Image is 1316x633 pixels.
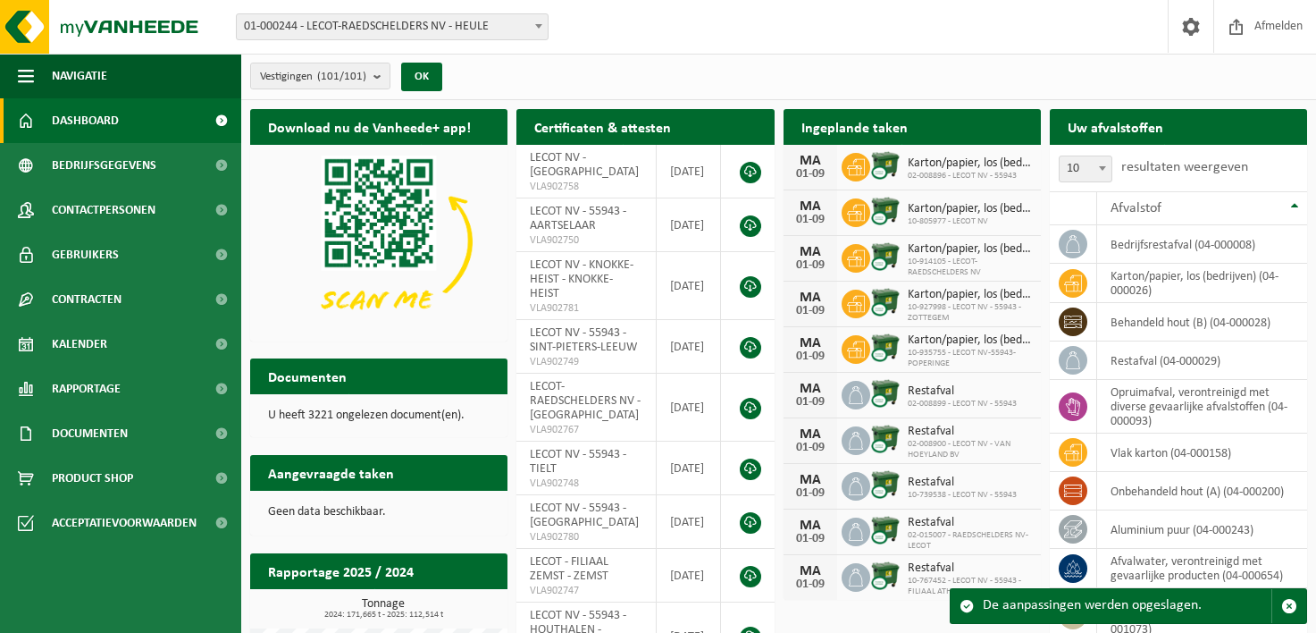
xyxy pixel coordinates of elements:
button: OK [401,63,442,91]
span: Karton/papier, los (bedrijven) [908,288,1032,302]
td: behandeld hout (B) (04-000028) [1097,303,1307,342]
span: 10-927998 - LECOT NV - 55943 - ZOTTEGEM [908,302,1032,324]
div: MA [792,427,828,442]
div: 01-09 [792,305,828,317]
div: 01-09 [792,533,828,545]
span: 10-767452 - LECOT NV - 55943 - FILIAAL ATH [908,576,1032,597]
img: WB-1100-CU [870,561,901,591]
span: VLA902767 [530,423,642,437]
div: 01-09 [792,214,828,226]
div: MA [792,245,828,259]
span: Navigatie [52,54,107,98]
td: onbehandeld hout (A) (04-000200) [1097,472,1307,511]
div: MA [792,291,828,305]
div: MA [792,199,828,214]
span: Contracten [52,277,122,322]
a: Bekijk rapportage [374,588,506,624]
td: [DATE] [657,442,722,495]
span: 10 [1059,156,1112,182]
span: Vestigingen [260,63,366,90]
span: Kalender [52,322,107,367]
div: 01-09 [792,396,828,409]
span: 10 [1060,156,1111,181]
div: MA [792,564,828,578]
span: LECOT NV - 55943 - SINT-PIETERS-LEEUW [530,326,637,354]
h2: Download nu de Vanheede+ app! [250,109,489,144]
span: LECOT NV - KNOKKE-HEIST - KNOKKE-HEIST [530,258,633,300]
span: Karton/papier, los (bedrijven) [908,202,1032,216]
span: Product Shop [52,456,133,501]
span: 10-739538 - LECOT NV - 55943 [908,490,1017,501]
span: Karton/papier, los (bedrijven) [908,242,1032,257]
span: 02-008900 - LECOT NV - VAN HOEYLAND BV [908,439,1032,460]
td: [DATE] [657,198,722,252]
div: MA [792,336,828,350]
p: Geen data beschikbaar. [268,506,490,519]
span: VLA902781 [530,301,642,316]
div: 01-09 [792,487,828,500]
span: VLA902749 [530,355,642,369]
span: 02-008896 - LECOT NV - 55943 [908,171,1032,181]
h2: Uw afvalstoffen [1050,109,1181,144]
span: VLA902780 [530,530,642,544]
span: LECOT NV - 55943 - AARTSELAAR [530,205,626,232]
p: U heeft 3221 ongelezen document(en). [268,409,490,422]
h2: Rapportage 2025 / 2024 [250,553,432,588]
span: LECOT NV - 55943 - [GEOGRAPHIC_DATA] [530,502,639,529]
img: WB-1100-CU [870,241,901,272]
span: Acceptatievoorwaarden [52,501,197,545]
td: [DATE] [657,495,722,549]
span: 02-008899 - LECOT NV - 55943 [908,399,1017,409]
img: Download de VHEPlus App [250,145,507,338]
span: Afvalstof [1111,201,1161,215]
span: LECOT-RAEDSCHELDERS NV - [GEOGRAPHIC_DATA] [530,380,641,422]
count: (101/101) [317,71,366,82]
span: VLA902750 [530,233,642,248]
span: Karton/papier, los (bedrijven) [908,156,1032,171]
td: karton/papier, los (bedrijven) (04-000026) [1097,264,1307,303]
div: 01-09 [792,168,828,181]
span: Gebruikers [52,232,119,277]
td: [DATE] [657,252,722,320]
img: WB-1100-CU [870,378,901,409]
div: MA [792,473,828,487]
div: MA [792,519,828,533]
h2: Aangevraagde taken [250,455,412,490]
span: Restafval [908,425,1032,439]
h2: Certificaten & attesten [516,109,689,144]
td: opruimafval, verontreinigd met diverse gevaarlijke afvalstoffen (04-000093) [1097,380,1307,434]
td: vlak karton (04-000158) [1097,434,1307,472]
span: LECOT NV - 55943 - TIELT [530,448,626,476]
span: 10-805977 - LECOT NV [908,216,1032,227]
span: Karton/papier, los (bedrijven) [908,333,1032,348]
span: 02-015007 - RAEDSCHELDERS NV-LECOT [908,530,1032,552]
td: bedrijfsrestafval (04-000008) [1097,225,1307,264]
span: 01-000244 - LECOT-RAEDSCHELDERS NV - HEULE [236,13,549,40]
span: Dashboard [52,98,119,143]
h3: Tonnage [259,598,507,620]
div: 01-09 [792,259,828,272]
td: restafval (04-000029) [1097,342,1307,380]
span: 01-000244 - LECOT-RAEDSCHELDERS NV - HEULE [237,14,548,39]
img: WB-1100-CU [870,469,901,500]
label: resultaten weergeven [1121,160,1248,174]
img: WB-1100-CU [870,333,901,363]
span: VLA902758 [530,180,642,194]
div: MA [792,382,828,396]
span: Restafval [908,561,1032,576]
td: [DATE] [657,374,722,442]
td: [DATE] [657,145,722,198]
span: Contactpersonen [52,188,155,232]
div: De aanpassingen werden opgeslagen. [983,589,1271,623]
div: 01-09 [792,442,828,454]
img: WB-1100-CU [870,515,901,545]
span: 2024: 171,665 t - 2025: 112,514 t [259,611,507,620]
img: WB-1100-CU [870,424,901,454]
h2: Ingeplande taken [784,109,926,144]
img: WB-1100-CU [870,196,901,226]
td: [DATE] [657,320,722,374]
span: VLA902748 [530,477,642,491]
div: 01-09 [792,578,828,591]
span: Rapportage [52,367,121,411]
div: 01-09 [792,350,828,363]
